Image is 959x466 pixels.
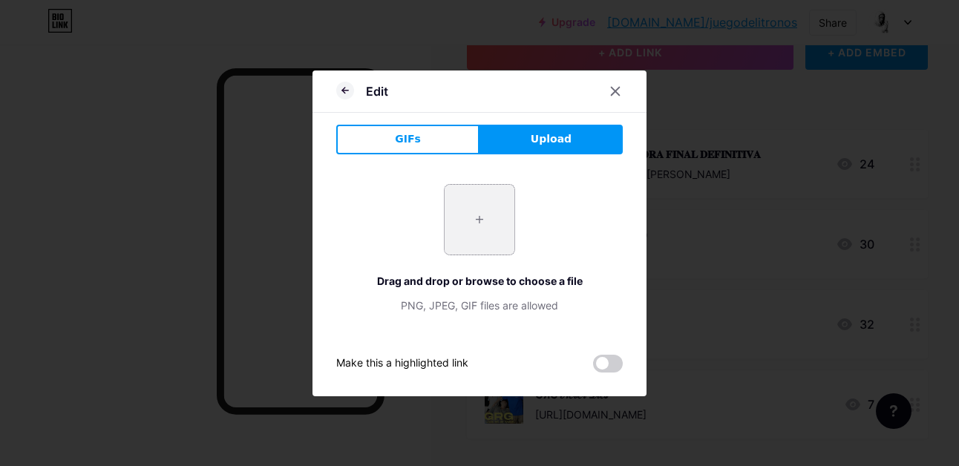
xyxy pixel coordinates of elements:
[479,125,623,154] button: Upload
[366,82,388,100] div: Edit
[336,125,479,154] button: GIFs
[336,298,623,313] div: PNG, JPEG, GIF files are allowed
[531,131,572,147] span: Upload
[395,131,421,147] span: GIFs
[336,355,468,373] div: Make this a highlighted link
[336,273,623,289] div: Drag and drop or browse to choose a file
